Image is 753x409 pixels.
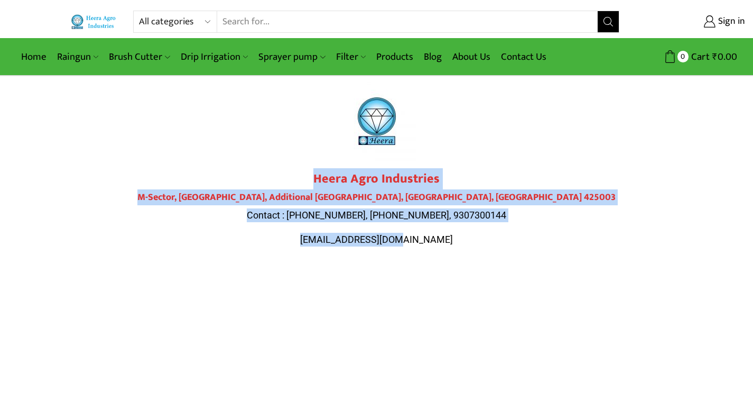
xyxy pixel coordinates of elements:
[337,81,416,161] img: heera-logo-1000
[104,44,175,69] a: Brush Cutter
[253,44,330,69] a: Sprayer pump
[630,47,737,67] a: 0 Cart ₹0.00
[496,44,552,69] a: Contact Us
[81,192,673,204] h4: M-Sector, [GEOGRAPHIC_DATA], Additional [GEOGRAPHIC_DATA], [GEOGRAPHIC_DATA], [GEOGRAPHIC_DATA] 4...
[175,44,253,69] a: Drip Irrigation
[247,210,506,221] span: Contact : [PHONE_NUMBER], [PHONE_NUMBER], 9307300144
[712,49,718,65] span: ₹
[689,50,710,64] span: Cart
[677,51,689,62] span: 0
[447,44,496,69] a: About Us
[371,44,419,69] a: Products
[313,168,440,189] strong: Heera Agro Industries
[712,49,737,65] bdi: 0.00
[52,44,104,69] a: Raingun
[300,234,453,245] span: [EMAIL_ADDRESS][DOMAIN_NAME]
[331,44,371,69] a: Filter
[419,44,447,69] a: Blog
[16,44,52,69] a: Home
[635,12,745,31] a: Sign in
[217,11,598,32] input: Search for...
[715,15,745,29] span: Sign in
[598,11,619,32] button: Search button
